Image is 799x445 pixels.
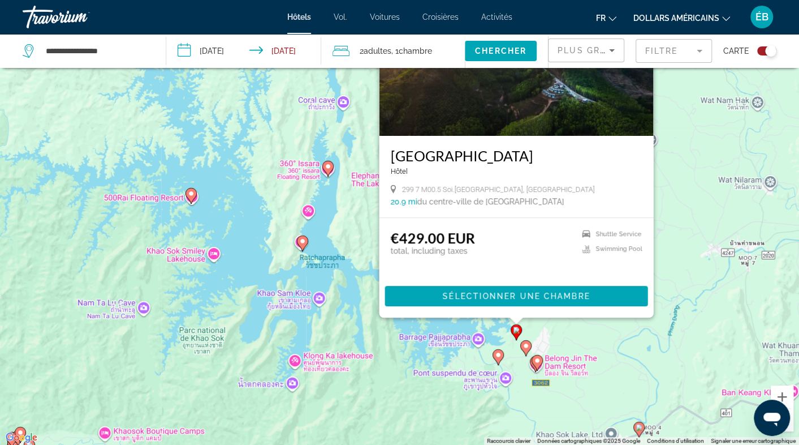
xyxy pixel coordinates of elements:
span: Adultes [364,46,391,55]
span: Sélectionner une chambre [442,292,589,301]
button: Changer de langue [596,10,616,26]
button: Filter [636,38,712,63]
p: total, including taxes [390,246,474,255]
li: Swimming Pool [576,245,642,254]
button: Sélectionner une chambre [385,286,647,306]
ins: €429.00 EUR [390,229,474,246]
span: 2 [360,43,391,59]
a: Vol. [334,12,347,22]
a: Sélectionner une chambre [385,291,647,299]
span: Données cartographiques ©2025 Google [537,438,640,444]
a: Hôtels [287,12,311,22]
button: Raccourcis clavier [487,437,530,445]
iframe: Bouton de lancement de la fenêtre de messagerie [754,400,790,436]
mat-select: Sort by [558,44,615,57]
button: Menu utilisateur [747,5,776,29]
a: Voitures [370,12,400,22]
a: Ouvrir cette zone dans Google Maps (dans une nouvelle fenêtre) [3,430,40,445]
span: Chambre [399,46,432,55]
button: Changer de devise [633,10,730,26]
div: null star Hotel [390,167,642,176]
font: dollars américains [633,14,719,23]
span: Hôtel [390,167,407,176]
button: Check-in date: Nov 9, 2025 Check-out date: Nov 10, 2025 [166,34,321,68]
a: Croisières [422,12,459,22]
span: , 1 [391,43,432,59]
font: fr [596,14,606,23]
li: Shuttle Service [576,229,642,239]
button: Toggle map [749,46,776,56]
span: Chercher [475,46,526,55]
button: Chercher [465,41,537,61]
button: Zoom avant [771,386,793,408]
span: 20.9 mi [390,197,417,206]
a: Activités [481,12,512,22]
font: ÉB [755,11,768,23]
span: Carte [723,43,749,59]
span: du centre-ville de [GEOGRAPHIC_DATA] [417,197,564,206]
button: Travelers: 2 adults, 0 children [321,34,465,68]
img: Google [3,430,40,445]
span: 299 7 M00.5 Soi.[GEOGRAPHIC_DATA], [GEOGRAPHIC_DATA] [401,185,594,194]
span: Plus grandes économies [558,46,693,55]
a: Conditions d'utilisation (s'ouvre dans un nouvel onglet) [647,438,704,444]
a: [GEOGRAPHIC_DATA] [390,147,642,164]
a: Travorium [23,2,136,32]
a: Signaler une erreur cartographique [711,438,796,444]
